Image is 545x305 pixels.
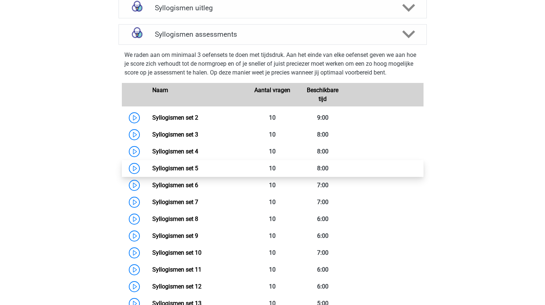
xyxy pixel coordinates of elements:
a: Syllogismen set 9 [152,232,198,239]
a: assessments Syllogismen assessments [116,24,430,45]
a: Syllogismen set 8 [152,215,198,222]
a: Syllogismen set 10 [152,249,201,256]
a: Syllogismen set 4 [152,148,198,155]
a: Syllogismen set 5 [152,165,198,172]
h4: Syllogismen assessments [155,30,390,39]
a: Syllogismen set 12 [152,283,201,290]
a: Syllogismen set 3 [152,131,198,138]
h4: Syllogismen uitleg [155,4,390,12]
a: Syllogismen set 2 [152,114,198,121]
img: syllogismen assessments [128,25,146,44]
a: Syllogismen set 7 [152,199,198,206]
p: We raden aan om minimaal 3 oefensets te doen met tijdsdruk. Aan het einde van elke oefenset geven... [124,51,421,77]
a: Syllogismen set 11 [152,266,201,273]
div: Aantal vragen [247,86,298,104]
div: Beschikbare tijd [298,86,348,104]
a: Syllogismen set 6 [152,182,198,189]
div: Naam [147,86,247,104]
